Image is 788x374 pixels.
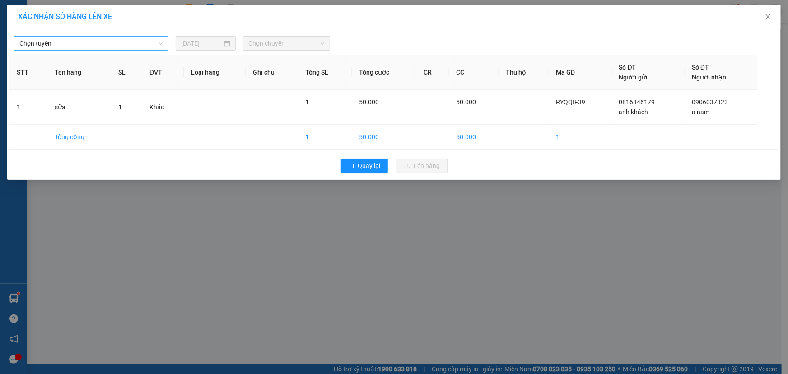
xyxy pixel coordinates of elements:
[352,55,416,90] th: Tổng cước
[248,37,325,50] span: Chọn chuyến
[142,55,184,90] th: ĐVT
[184,55,246,90] th: Loại hàng
[556,98,585,106] span: RYQQIF39
[47,65,167,127] h1: Giao dọc đường
[692,74,726,81] span: Người nhận
[456,98,476,106] span: 50.000
[19,37,163,50] span: Chọn tuyến
[341,159,388,173] button: rollbackQuay lại
[619,74,648,81] span: Người gửi
[111,55,142,90] th: SL
[181,38,222,48] input: 15/08/2025
[352,125,416,150] td: 50.000
[5,14,30,59] img: logo.jpg
[416,55,449,90] th: CR
[47,55,111,90] th: Tên hàng
[549,55,612,90] th: Mã GD
[9,90,47,125] td: 1
[619,108,648,116] span: anh khách
[619,98,655,106] span: 0816346179
[298,55,352,90] th: Tổng SL
[298,125,352,150] td: 1
[755,5,781,30] button: Close
[549,125,612,150] td: 1
[47,125,111,150] td: Tổng cộng
[692,98,728,106] span: 0906037323
[246,55,298,90] th: Ghi chú
[5,65,73,79] h2: K3J8XMD9
[449,55,499,90] th: CC
[142,90,184,125] td: Khác
[305,98,309,106] span: 1
[499,55,549,90] th: Thu hộ
[9,55,47,90] th: STT
[18,12,112,21] span: XÁC NHẬN SỐ HÀNG LÊN XE
[692,64,709,71] span: Số ĐT
[359,98,379,106] span: 50.000
[118,103,122,111] span: 1
[34,7,100,62] b: Trung Thành Limousine
[692,108,709,116] span: a nam
[348,163,354,170] span: rollback
[47,90,111,125] td: sữa
[449,125,499,150] td: 50.000
[397,159,448,173] button: uploadLên hàng
[358,161,381,171] span: Quay lại
[619,64,636,71] span: Số ĐT
[765,13,772,20] span: close
[121,7,218,22] b: [DOMAIN_NAME]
